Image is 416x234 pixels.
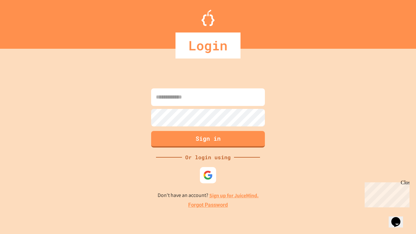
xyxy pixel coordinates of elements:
img: google-icon.svg [203,170,213,180]
button: Sign in [151,131,265,148]
iframe: chat widget [362,180,409,207]
div: Chat with us now!Close [3,3,45,41]
img: Logo.svg [201,10,214,26]
iframe: chat widget [389,208,409,227]
p: Don't have an account? [158,191,259,200]
div: Login [175,32,240,58]
div: Or login using [182,153,234,161]
a: Sign up for JuiceMind. [209,192,259,199]
a: Forgot Password [188,201,228,209]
